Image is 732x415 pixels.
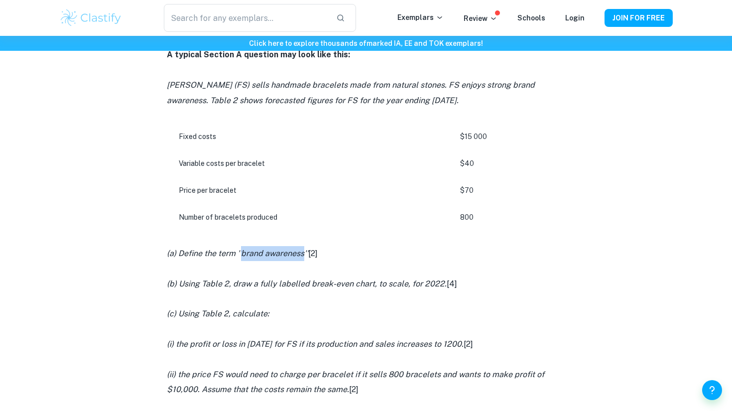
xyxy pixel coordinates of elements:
[167,80,535,105] i: [PERSON_NAME] (FS) sells handmade bracelets made from natural stones. FS enjoys strong brand awar...
[452,123,565,150] td: $15 000
[167,339,464,349] i: (i) the profit or loss in [DATE] for FS if its production and sales increases to 1200.
[2,38,730,49] h6: Click here to explore thousands of marked IA, EE and TOK exemplars !
[517,14,545,22] a: Schools
[164,4,328,32] input: Search for any exemplars...
[167,249,308,258] i: (a) Define the term ''brand awareness''
[565,14,585,22] a: Login
[167,279,447,288] i: (b) Using Table 2, draw a fully labelled break-even chart, to scale, for 2022.
[59,8,122,28] img: Clastify logo
[167,309,269,318] i: (c) Using Table 2, calculate:
[397,12,444,23] p: Exemplars
[167,370,544,394] i: (ii) the price FS would need to charge per bracelet if it sells 800 bracelets and wants to make p...
[167,123,452,150] td: Fixed costs
[452,177,565,204] td: $70
[605,9,673,27] button: JOIN FOR FREE
[452,150,565,177] td: $40
[167,177,452,204] td: Price per bracelet
[167,204,452,231] td: Number of bracelets produced
[167,246,565,261] p: [2]
[167,367,565,398] p: [2]
[167,50,350,59] strong: A typical Section A question may look like this:
[702,380,722,400] button: Help and Feedback
[452,204,565,231] td: 800
[167,337,565,352] p: [2]
[167,277,565,291] p: [4]
[167,150,452,177] td: Variable costs per bracelet
[464,13,497,24] p: Review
